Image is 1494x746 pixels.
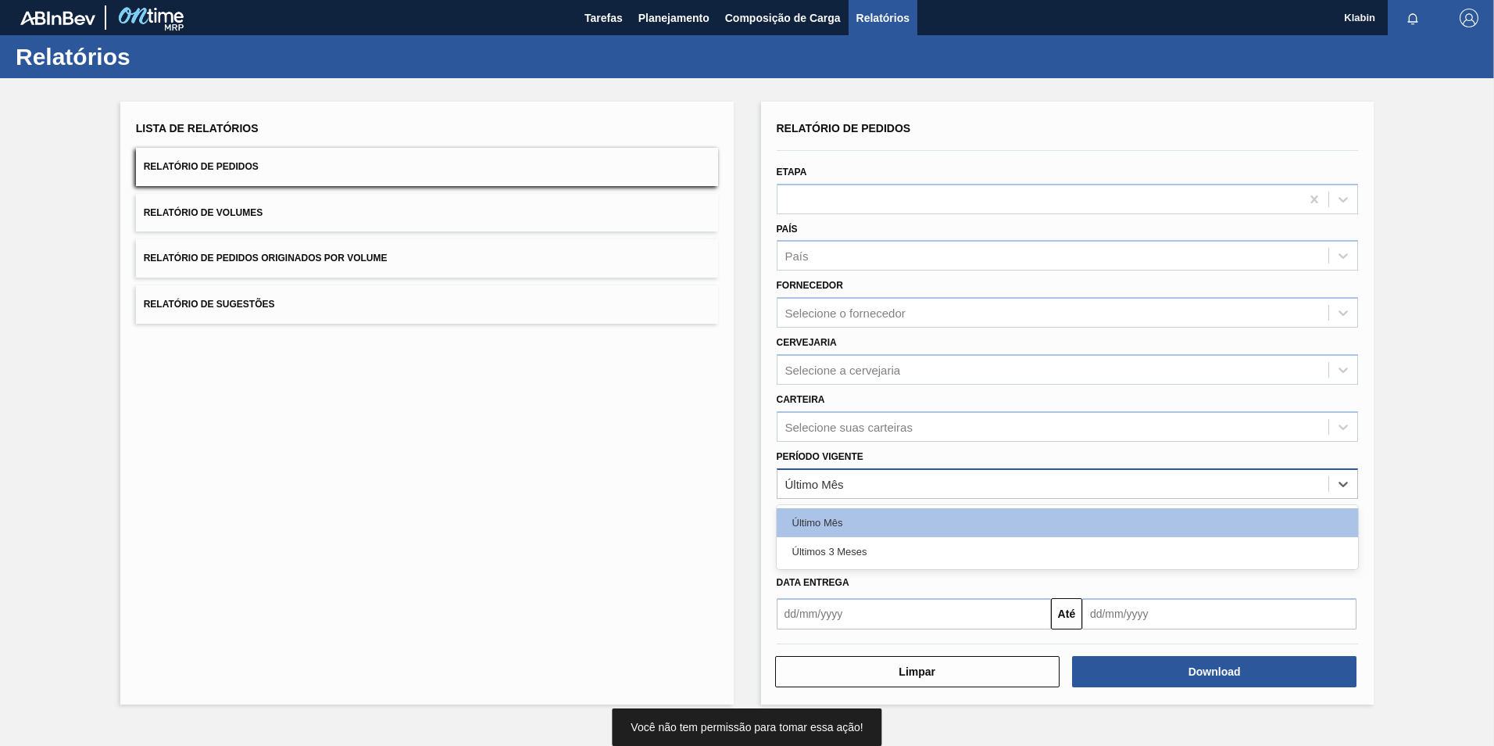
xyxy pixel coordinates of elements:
div: Selecione suas carteiras [785,420,913,433]
img: Logout [1460,9,1478,27]
span: Relatório de Volumes [144,207,263,218]
div: Último Mês [785,477,844,490]
input: dd/mm/yyyy [777,598,1051,629]
img: TNhmsLtSVTkK8tSr43FrP2fwEKptu5GPRR3wAAAABJRU5ErkJggg== [20,11,95,25]
label: Fornecedor [777,280,843,291]
button: Até [1051,598,1082,629]
span: Composição de Carga [725,9,841,27]
span: Data entrega [777,577,849,588]
span: Você não tem permissão para tomar essa ação! [631,721,863,733]
div: Último Mês [777,508,1359,537]
span: Relatório de Pedidos [777,122,911,134]
label: País [777,224,798,235]
span: Relatório de Pedidos Originados por Volume [144,253,388,264]
button: Download [1072,656,1356,687]
div: Selecione a cervejaria [785,363,901,376]
span: Relatório de Sugestões [144,299,275,310]
div: País [785,249,809,263]
div: Selecione o fornecedor [785,307,906,320]
button: Relatório de Pedidos Originados por Volume [136,239,718,278]
div: Últimos 3 Meses [777,537,1359,566]
button: Relatório de Volumes [136,194,718,232]
label: Cervejaria [777,337,837,348]
label: Carteira [777,394,825,405]
button: Relatório de Pedidos [136,148,718,186]
h1: Relatórios [16,48,293,66]
span: Tarefas [584,9,623,27]
input: dd/mm/yyyy [1082,598,1356,629]
label: Período Vigente [777,451,863,462]
span: Relatórios [856,9,910,27]
span: Lista de Relatórios [136,122,259,134]
label: Etapa [777,167,807,178]
button: Limpar [775,656,1060,687]
button: Relatório de Sugestões [136,285,718,324]
button: Notificações [1388,7,1438,29]
span: Planejamento [638,9,709,27]
span: Relatório de Pedidos [144,161,259,172]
